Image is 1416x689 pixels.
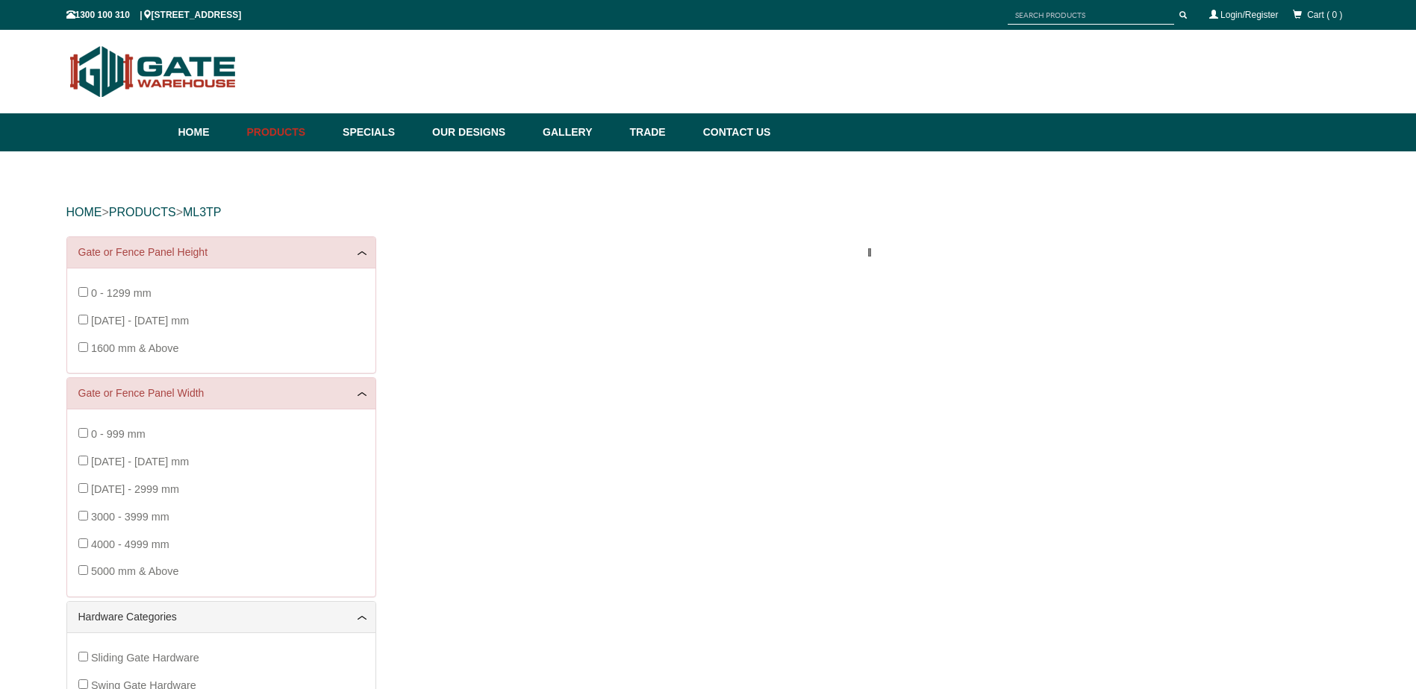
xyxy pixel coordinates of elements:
[91,315,189,327] span: [DATE] - [DATE] mm
[91,342,179,354] span: 1600 mm & Above
[109,206,176,218] a: PRODUCTS
[696,113,771,151] a: Contact Us
[66,206,102,218] a: HOME
[1008,6,1174,25] input: SEARCH PRODUCTS
[91,538,169,550] span: 4000 - 4999 mm
[66,37,240,106] img: Gate Warehouse
[335,113,425,151] a: Specials
[183,206,222,218] a: ML3TP
[78,245,364,260] a: Gate or Fence Panel Height
[868,248,880,257] img: please_wait.gif
[91,652,199,664] span: Sliding Gate Hardware
[535,113,622,151] a: Gallery
[91,483,179,495] span: [DATE] - 2999 mm
[622,113,695,151] a: Trade
[1220,10,1278,20] a: Login/Register
[91,428,146,440] span: 0 - 999 mm
[78,609,364,625] a: Hardware Categories
[178,113,240,151] a: Home
[78,386,364,401] a: Gate or Fence Panel Width
[91,511,169,523] span: 3000 - 3999 mm
[425,113,535,151] a: Our Designs
[240,113,336,151] a: Products
[66,189,1350,236] div: > >
[91,287,152,299] span: 0 - 1299 mm
[91,456,189,468] span: [DATE] - [DATE] mm
[1307,10,1342,20] span: Cart ( 0 )
[66,10,242,20] span: 1300 100 310 | [STREET_ADDRESS]
[91,565,179,577] span: 5000 mm & Above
